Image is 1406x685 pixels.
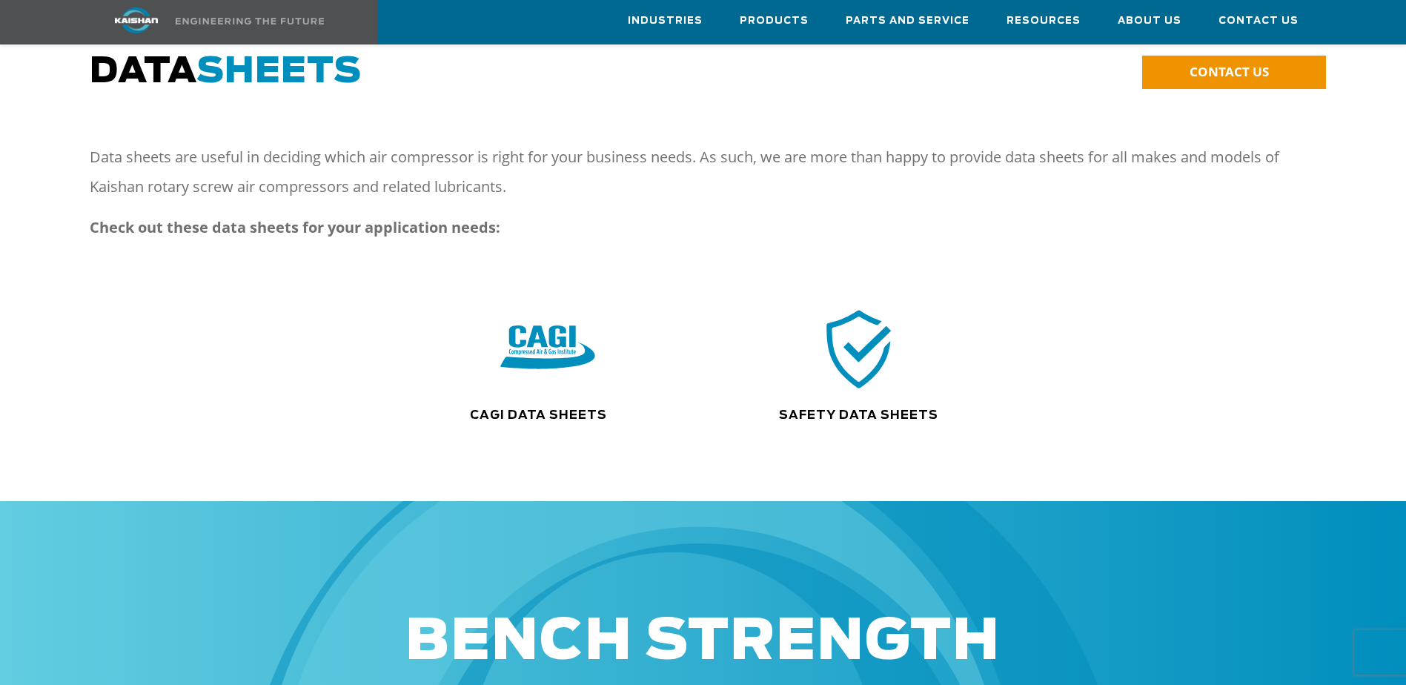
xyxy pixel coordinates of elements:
[500,301,595,397] img: CAGI
[1190,63,1269,80] span: CONTACT US
[740,1,809,41] a: Products
[846,13,969,30] span: Parts and Service
[196,54,362,90] span: SHEETS
[1142,56,1326,89] a: CONTACT US
[628,13,703,30] span: Industries
[90,142,1290,202] p: Data sheets are useful in deciding which air compressor is right for your business needs. As such...
[846,1,969,41] a: Parts and Service
[90,217,500,237] strong: Check out these data sheets for your application needs:
[176,18,324,24] img: Engineering the future
[81,7,192,33] img: kaishan logo
[628,1,703,41] a: Industries
[1118,13,1181,30] span: About Us
[779,409,938,421] a: Safety Data Sheets
[816,305,902,392] img: safety icon
[470,409,607,421] a: CAGI Data Sheets
[1218,1,1299,41] a: Contact Us
[740,13,809,30] span: Products
[392,305,703,392] div: CAGI
[1218,13,1299,30] span: Contact Us
[1118,1,1181,41] a: About Us
[90,54,362,90] span: DATA
[1007,1,1081,41] a: Resources
[1007,13,1081,30] span: Resources
[715,305,1001,392] div: safety icon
